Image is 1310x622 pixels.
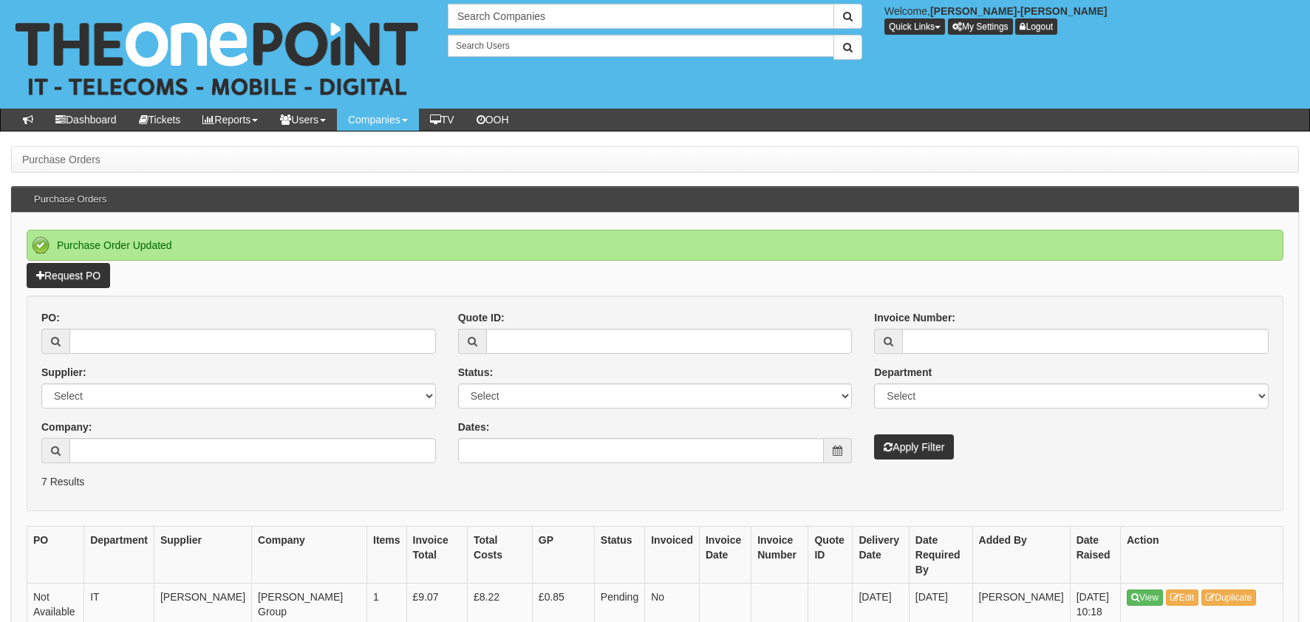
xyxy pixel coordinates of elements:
button: Quick Links [884,18,945,35]
th: Delivery Date [853,526,909,583]
div: Welcome, [873,4,1310,35]
b: [PERSON_NAME]-[PERSON_NAME] [930,5,1108,17]
a: Companies [337,109,419,131]
label: PO: [41,310,60,325]
label: Company: [41,420,92,434]
th: Action [1121,526,1283,583]
th: PO [27,526,84,583]
a: Logout [1015,18,1057,35]
a: OOH [465,109,520,131]
th: Date Required By [909,526,972,583]
label: Supplier: [41,365,86,380]
th: Department [84,526,154,583]
th: Added By [972,526,1070,583]
li: Purchase Orders [22,152,100,167]
th: Items [367,526,407,583]
th: Supplier [154,526,251,583]
label: Status: [458,365,493,380]
th: Date Raised [1070,526,1120,583]
a: Request PO [27,263,110,288]
label: Dates: [458,420,490,434]
th: Quote ID [808,526,853,583]
th: Invoice Number [751,526,808,583]
a: TV [419,109,465,131]
p: 7 Results [41,474,1269,489]
button: Apply Filter [874,434,954,459]
label: Department [874,365,932,380]
input: Search Users [448,35,834,57]
th: Total Costs [468,526,533,583]
a: Users [269,109,337,131]
a: Reports [191,109,269,131]
th: Invoice Date [699,526,751,583]
a: My Settings [948,18,1013,35]
label: Invoice Number: [874,310,955,325]
a: Tickets [128,109,192,131]
th: Status [594,526,644,583]
label: Quote ID: [458,310,505,325]
div: Purchase Order Updated [27,230,1283,261]
a: Dashboard [44,109,128,131]
th: GP [532,526,594,583]
h3: Purchase Orders [27,187,114,212]
th: Invoiced [645,526,700,583]
input: Search Companies [448,4,834,29]
th: Company [252,526,367,583]
a: Edit [1166,589,1199,606]
a: View [1127,589,1163,606]
th: Invoice Total [406,526,467,583]
a: Duplicate [1201,589,1256,606]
